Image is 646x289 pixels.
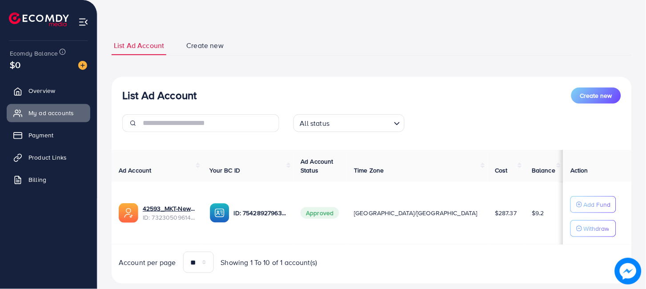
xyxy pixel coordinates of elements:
span: Cost [495,166,508,175]
img: image [615,258,642,285]
a: Product Links [7,149,90,166]
span: Account per page [119,257,176,268]
span: $287.37 [495,209,517,217]
p: Add Fund [583,199,610,210]
span: Overview [28,86,55,95]
span: Showing 1 To 10 of 1 account(s) [221,257,317,268]
span: Create new [186,40,224,51]
p: ID: 7542892796370649089 [234,208,287,218]
a: Overview [7,82,90,100]
span: Approved [301,207,339,219]
button: Add Fund [570,196,616,213]
h3: List Ad Account [122,89,197,102]
div: Search for option [293,114,405,132]
span: [GEOGRAPHIC_DATA]/[GEOGRAPHIC_DATA] [354,209,477,217]
span: Ad Account [119,166,152,175]
a: Payment [7,126,90,144]
img: ic-ba-acc.ded83a64.svg [210,203,229,223]
span: ID: 7323050961424007170 [143,213,196,222]
span: Payment [28,131,53,140]
span: Product Links [28,153,67,162]
span: List Ad Account [114,40,164,51]
span: $9.2 [532,209,544,217]
img: image [78,61,87,70]
input: Search for option [332,115,390,130]
div: <span class='underline'>42593_MKT-New_1705030690861</span></br>7323050961424007170 [143,204,196,222]
p: Withdraw [583,223,609,234]
span: Create new [580,91,612,100]
span: $0 [10,58,20,71]
span: Ad Account Status [301,157,333,175]
a: 42593_MKT-New_1705030690861 [143,204,196,213]
span: Ecomdy Balance [10,49,58,58]
span: All status [298,117,332,130]
span: Your BC ID [210,166,241,175]
a: Billing [7,171,90,189]
span: My ad accounts [28,108,74,117]
img: menu [78,17,88,27]
a: My ad accounts [7,104,90,122]
img: ic-ads-acc.e4c84228.svg [119,203,138,223]
span: Balance [532,166,555,175]
button: Withdraw [570,220,616,237]
span: Time Zone [354,166,384,175]
button: Create new [571,88,621,104]
img: logo [9,12,69,26]
span: Action [570,166,588,175]
span: Billing [28,175,46,184]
